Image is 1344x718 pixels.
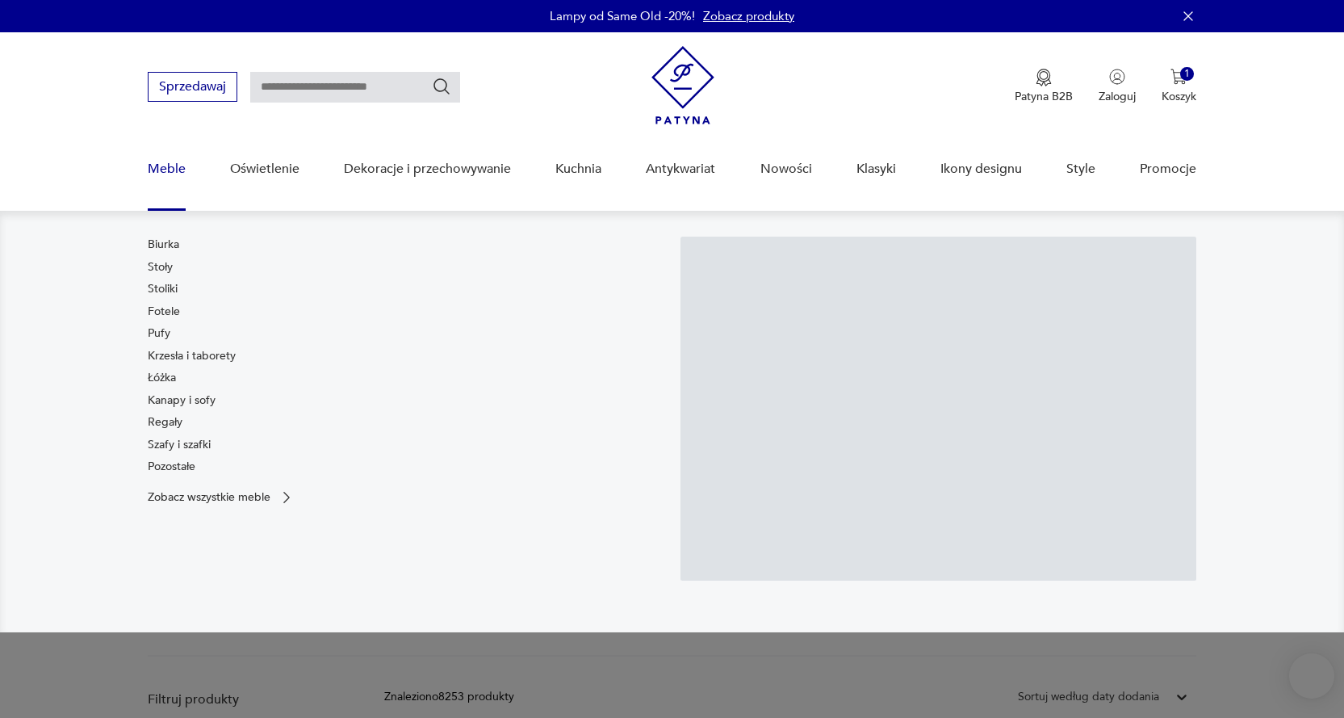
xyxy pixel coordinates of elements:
a: Klasyki [856,138,896,200]
a: Pufy [148,325,170,342]
img: Ikonka użytkownika [1109,69,1125,85]
a: Regały [148,414,182,430]
button: Patyna B2B [1015,69,1073,104]
p: Patyna B2B [1015,89,1073,104]
a: Biurka [148,237,179,253]
img: Patyna - sklep z meblami i dekoracjami vintage [651,46,714,124]
a: Ikona medaluPatyna B2B [1015,69,1073,104]
a: Zobacz wszystkie meble [148,489,295,506]
iframe: Smartsupp widget button [1289,653,1334,699]
a: Antykwariat [646,138,715,200]
a: Fotele [148,304,180,320]
p: Zobacz wszystkie meble [148,492,270,502]
a: Style [1066,138,1095,200]
button: 1Koszyk [1162,69,1196,104]
p: Koszyk [1162,89,1196,104]
a: Ikony designu [940,138,1022,200]
div: 1 [1180,67,1194,81]
img: Ikona koszyka [1170,69,1187,85]
a: Promocje [1140,138,1196,200]
a: Krzesła i taborety [148,348,236,364]
a: Łóżka [148,370,176,386]
button: Szukaj [432,77,451,96]
a: Kanapy i sofy [148,393,216,409]
button: Sprzedawaj [148,72,237,102]
p: Zaloguj [1099,89,1136,104]
a: Oświetlenie [230,138,299,200]
a: Meble [148,138,186,200]
a: Dekoracje i przechowywanie [344,138,511,200]
a: Zobacz produkty [703,8,794,24]
a: Kuchnia [555,138,601,200]
a: Szafy i szafki [148,437,211,453]
button: Zaloguj [1099,69,1136,104]
a: Stoliki [148,281,178,297]
a: Stoły [148,259,173,275]
a: Pozostałe [148,459,195,475]
p: Lampy od Same Old -20%! [550,8,695,24]
a: Nowości [760,138,812,200]
img: Ikona medalu [1036,69,1052,86]
a: Sprzedawaj [148,82,237,94]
